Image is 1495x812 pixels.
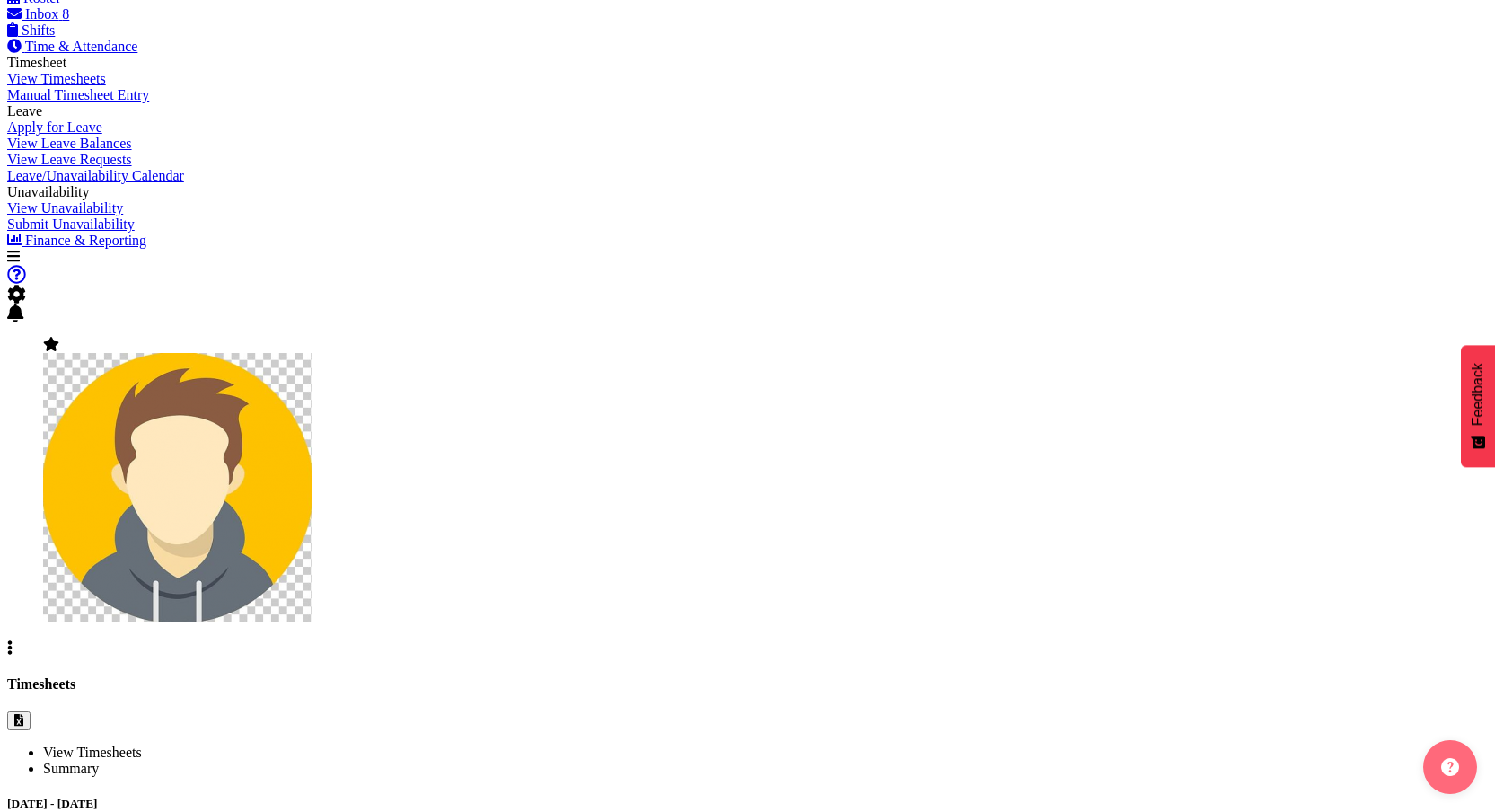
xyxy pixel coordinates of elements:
[25,6,58,22] span: Inbox
[7,216,135,232] a: Submit Unavailability
[7,39,137,54] a: Time & Attendance
[7,152,132,167] a: View Leave Requests
[7,168,184,183] a: Leave/Unavailability Calendar
[7,233,146,248] a: Finance & Reporting
[7,71,106,86] a: View Timesheets
[43,353,312,622] img: admin-rosteritf9cbda91fdf824d97c9d6345b1f660ea.png
[43,745,142,760] span: View Timesheets
[22,22,55,38] span: Shifts
[7,200,123,216] a: View Unavailability
[7,119,102,135] a: Apply for Leave
[7,55,277,71] div: Timesheet
[25,233,146,248] span: Finance & Reporting
[62,6,69,22] span: 8
[7,184,277,200] div: Unavailability
[7,103,277,119] div: Leave
[7,676,1488,693] h4: Timesheets
[1470,363,1486,426] span: Feedback
[7,22,55,38] a: Shifts
[7,6,69,22] a: Inbox 8
[1461,345,1495,467] button: Feedback - Show survey
[7,87,149,102] a: Manual Timesheet Entry
[25,39,138,54] span: Time & Attendance
[43,761,99,776] span: Summary
[7,711,31,730] button: Export CSV
[1441,758,1459,776] img: help-xxl-2.png
[7,797,1488,811] h5: [DATE] - [DATE]
[7,136,132,151] a: View Leave Balances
